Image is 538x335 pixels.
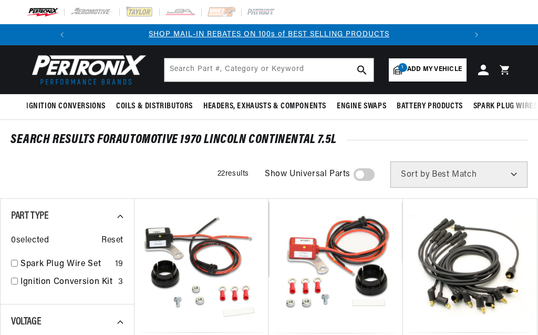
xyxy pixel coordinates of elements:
span: 22 results [218,170,249,178]
span: Add my vehicle [407,65,462,75]
span: Show Universal Parts [265,168,350,181]
a: Spark Plug Wire Set [20,258,111,271]
summary: Coils & Distributors [111,94,198,119]
span: Headers, Exhausts & Components [203,101,326,112]
summary: Engine Swaps [332,94,391,119]
div: 19 [115,258,123,271]
button: Translation missing: en.sections.announcements.previous_announcement [51,24,73,45]
span: Spark Plug Wires [473,101,537,112]
summary: Ignition Conversions [26,94,111,119]
span: Part Type [11,211,48,221]
span: 1 [398,63,407,72]
span: Ignition Conversions [26,101,106,112]
summary: Battery Products [391,94,468,119]
div: 3 [118,276,123,289]
div: SEARCH RESULTS FOR Automotive 1970 Lincoln Continental 7.5L [11,135,527,145]
button: search button [350,58,374,82]
a: Ignition Conversion Kit [20,276,114,289]
span: Battery Products [397,101,463,112]
span: Engine Swaps [337,101,386,112]
button: Translation missing: en.sections.announcements.next_announcement [466,24,487,45]
a: 1Add my vehicle [389,58,467,82]
input: Search Part #, Category or Keyword [164,58,374,82]
div: 1 of 2 [73,29,466,40]
a: SHOP MAIL-IN REBATES ON 100s of BEST SELLING PRODUCTS [149,31,389,38]
summary: Headers, Exhausts & Components [198,94,332,119]
div: Announcement [73,29,466,40]
span: Coils & Distributors [116,101,193,112]
span: Voltage [11,317,41,327]
span: Sort by [401,170,430,179]
select: Sort by [390,161,527,188]
span: 0 selected [11,234,49,248]
span: Reset [101,234,123,248]
img: Pertronix [26,52,147,88]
